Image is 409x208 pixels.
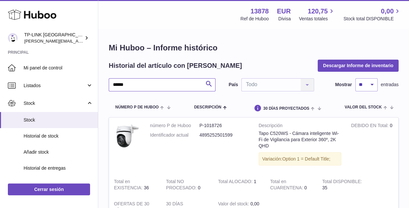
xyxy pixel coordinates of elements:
td: 36 [109,174,161,196]
div: Divisa [278,16,291,22]
dd: P-1018726 [199,123,249,129]
strong: 13878 [251,7,269,16]
span: entradas [381,82,399,88]
strong: Total DISPONIBLE [322,179,362,186]
span: 30 DÍAS PROYECTADOS [263,106,309,111]
span: Valor del stock [344,105,381,109]
td: 0 [161,174,213,196]
div: Tapo C520WS - Cámara inteligente Wi-Fi de Vigilancia para Exterior 360º, 2K QHD [259,130,342,149]
td: 1 [213,174,265,196]
strong: Descripción [259,123,342,130]
span: Option 1 = Default Title; [282,156,330,161]
span: 0 [304,185,307,190]
span: número P de Huboo [115,105,158,109]
span: [PERSON_NAME][EMAIL_ADDRESS][DOMAIN_NAME] [24,38,131,44]
label: País [229,82,238,88]
h1: Mi Huboo – Informe histórico [109,43,399,53]
span: Listados [24,83,86,89]
a: Cerrar sesión [8,183,90,195]
img: product image [114,123,140,149]
dt: Identificador actual [150,132,199,138]
span: Stock [24,100,86,106]
span: Stock total DISPONIBLE [344,16,401,22]
div: TP-LINK [GEOGRAPHIC_DATA], SOCIEDAD LIMITADA [24,32,83,44]
span: 0,00 [250,201,259,206]
strong: Total NO PROCESADO [166,179,198,192]
button: Descargar Informe de inventario [318,60,399,71]
span: Descripción [194,105,221,109]
strong: Valor del stock [218,201,251,208]
h2: Historial del artículo con [PERSON_NAME] [109,61,242,70]
div: Variación: [259,152,342,166]
span: Historial de stock [24,133,93,139]
span: Cargas de ASN [24,181,93,187]
span: 0,00 [381,7,394,16]
strong: Total en EXISTENCIA [114,179,144,192]
a: 120,75 Ventas totales [299,7,335,22]
td: 0 [346,118,398,174]
a: 0,00 Stock total DISPONIBLE [344,7,401,22]
div: Ref de Huboo [240,16,269,22]
td: 35 [317,174,369,196]
strong: DEBIDO EN Total [351,123,390,130]
span: Mi panel de control [24,65,93,71]
dd: 4895252501599 [199,132,249,138]
strong: Total ALOCADO [218,179,254,186]
span: Historial de entregas [24,165,93,171]
img: celia.yan@tp-link.com [8,33,18,43]
dt: número P de Huboo [150,123,199,129]
span: Stock [24,117,93,123]
span: Añadir stock [24,149,93,155]
span: 120,75 [308,7,328,16]
label: Mostrar [335,82,352,88]
span: Ventas totales [299,16,335,22]
strong: Total en CUARENTENA [270,179,304,192]
strong: EUR [277,7,291,16]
